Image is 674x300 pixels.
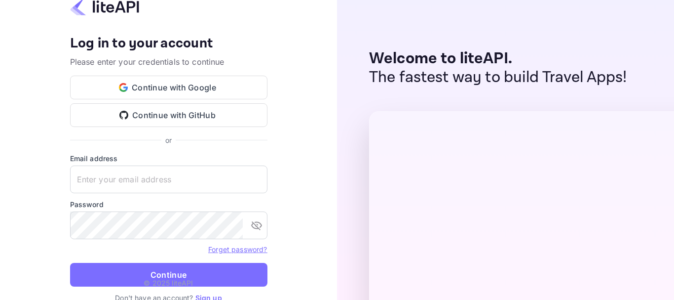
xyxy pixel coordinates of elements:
[70,263,267,287] button: Continue
[70,153,267,164] label: Email address
[70,56,267,68] p: Please enter your credentials to continue
[369,49,627,68] p: Welcome to liteAPI.
[144,278,193,288] p: © 2025 liteAPI
[70,35,267,52] h4: Log in to your account
[369,68,627,87] p: The fastest way to build Travel Apps!
[70,103,267,127] button: Continue with GitHub
[208,244,267,254] a: Forget password?
[165,135,172,145] p: or
[208,245,267,254] a: Forget password?
[247,215,266,235] button: toggle password visibility
[70,76,267,99] button: Continue with Google
[70,166,267,193] input: Enter your email address
[70,199,267,210] label: Password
